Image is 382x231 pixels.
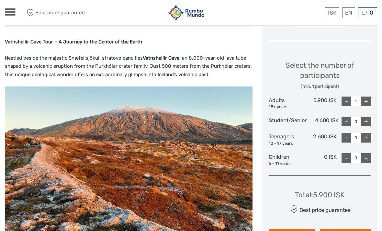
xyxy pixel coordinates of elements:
div: + [361,133,371,143]
div: - [342,153,351,163]
div: 0 ISK [303,153,337,167]
div: 2.600 ISK [303,133,337,146]
div: - [342,117,351,126]
div: + [361,117,371,126]
div: Select the number of participants [269,60,371,90]
img: 1892-3cdabdab-562f-44e9-842e-737c4ae7dc0a_logo_small.jpg [168,5,204,21]
div: Teenagers [269,133,303,146]
div: 5.900 ISK [303,97,337,110]
div: Student/Senior [269,117,307,126]
div: Total : 5.900 ISK [295,190,344,200]
strong: Vatnshellir Cave Tour – A Journey to the Center of the Earth [5,39,142,45]
p: Nestled beside the majestic Snæfellsjökull stratovolcano lies , an 8,000-year-old lava tube shape... [5,54,253,79]
span: 0 [369,9,374,16]
p: We're away right now. Please check back later! [9,11,73,17]
div: 18+ years [269,104,303,110]
div: Children [269,153,303,167]
div: 5 - 11 years [269,161,303,167]
strong: Vatnshellir Cave [143,55,179,61]
div: 12 - 17 years [269,141,303,147]
div: - [342,133,351,143]
div: + [361,153,371,163]
button: Open LiveChat chat widget [74,10,82,18]
div: + [361,97,371,106]
div: - [342,97,351,106]
div: Adults [269,97,303,110]
span: ISK [328,9,336,16]
span: Best price guarantee [25,7,98,18]
div: Best price guarantee [289,203,351,215]
div: 4.600 ISK [307,117,339,126]
div: (min. 1 participant) [269,83,371,90]
div: EN [342,7,355,18]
